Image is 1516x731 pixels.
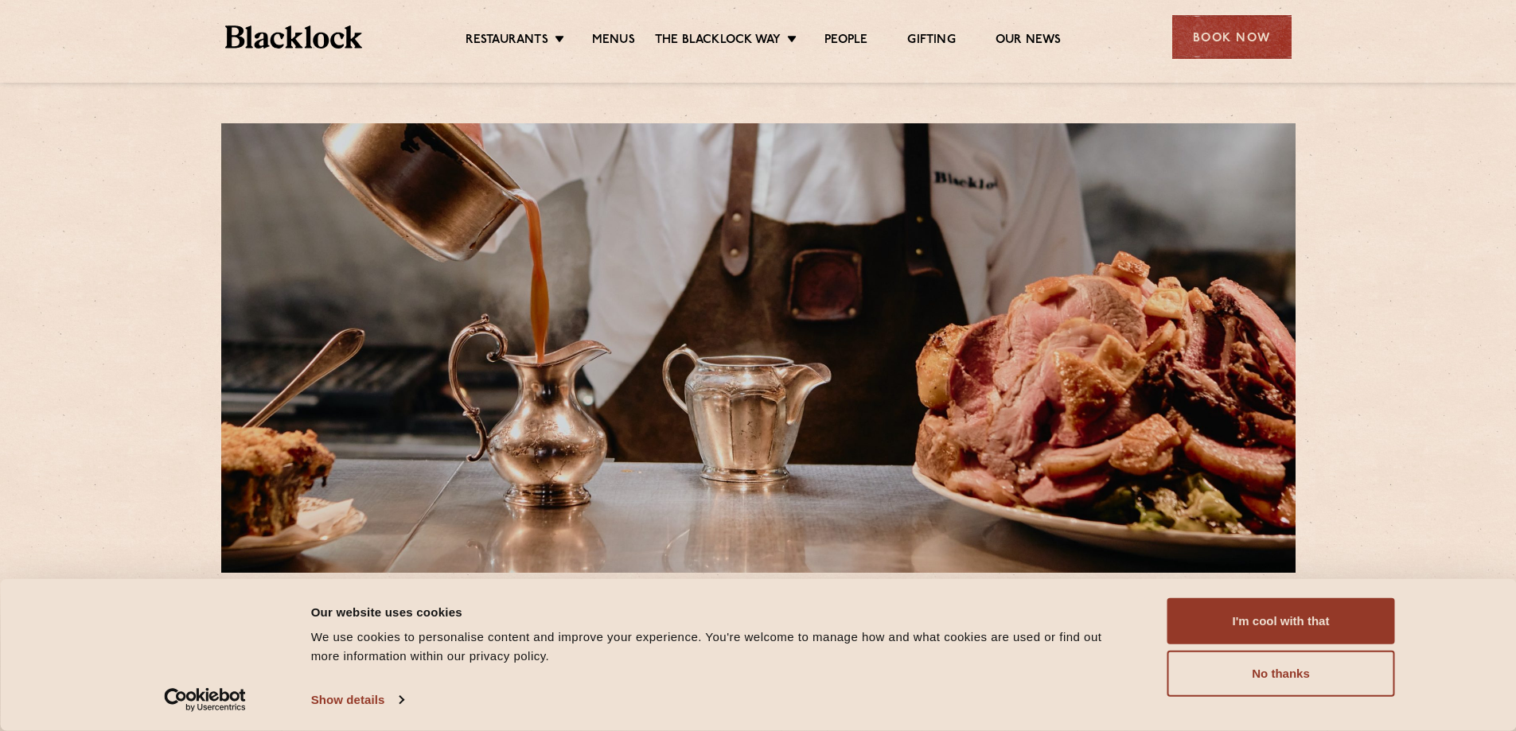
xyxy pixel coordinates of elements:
[1172,15,1292,59] div: Book Now
[655,33,781,50] a: The Blacklock Way
[1167,598,1395,644] button: I'm cool with that
[466,33,548,50] a: Restaurants
[225,25,363,49] img: BL_Textured_Logo-footer-cropped.svg
[996,33,1062,50] a: Our News
[311,688,403,712] a: Show details
[135,688,275,712] a: Usercentrics Cookiebot - opens in a new window
[311,628,1132,666] div: We use cookies to personalise content and improve your experience. You're welcome to manage how a...
[311,602,1132,621] div: Our website uses cookies
[592,33,635,50] a: Menus
[824,33,867,50] a: People
[1167,651,1395,697] button: No thanks
[907,33,955,50] a: Gifting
